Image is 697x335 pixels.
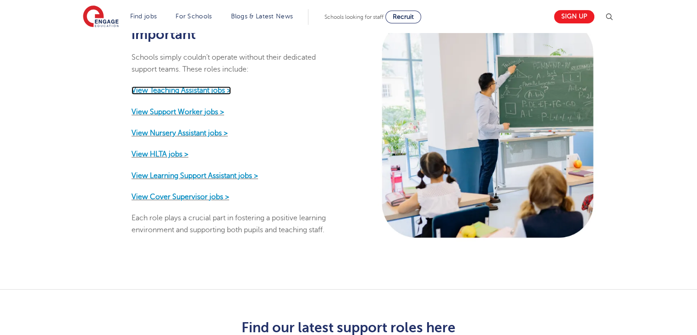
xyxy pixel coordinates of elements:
[176,13,212,20] a: For Schools
[132,129,228,137] a: View Nursery Assistant jobs >
[132,150,188,158] a: View HLTA jobs >
[132,212,336,236] p: Each role plays a crucial part in fostering a positive learning environment and supporting both p...
[132,51,336,76] p: Schools simply couldn’t operate without their dedicated support teams. These roles include:
[385,11,421,23] a: Recruit
[83,6,119,28] img: Engage Education
[324,14,384,20] span: Schools looking for staff
[132,172,258,180] a: View Learning Support Assistant jobs >
[132,86,231,95] a: View Teaching Assistant jobs >
[132,108,224,116] a: View Support Worker jobs >
[231,13,293,20] a: Blogs & Latest News
[393,13,414,20] span: Recruit
[130,13,157,20] a: Find jobs
[132,193,229,201] a: View Cover Supervisor jobs >
[554,10,594,23] a: Sign up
